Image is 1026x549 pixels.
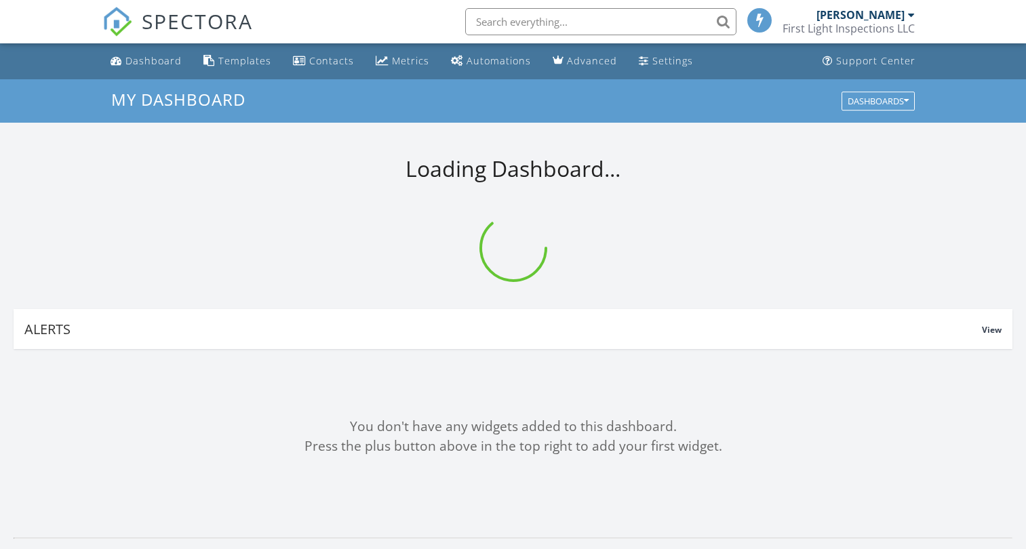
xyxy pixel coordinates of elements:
span: View [982,324,1002,335]
img: The Best Home Inspection Software - Spectora [102,7,132,37]
div: [PERSON_NAME] [816,8,905,22]
a: Contacts [288,49,359,74]
div: Advanced [567,54,617,67]
a: Support Center [817,49,921,74]
div: Support Center [836,54,915,67]
div: Dashboard [125,54,182,67]
a: Advanced [547,49,623,74]
div: Contacts [309,54,354,67]
div: Alerts [24,320,982,338]
div: You don't have any widgets added to this dashboard. [14,417,1012,436]
div: Templates [218,54,271,67]
a: Templates [198,49,277,74]
div: Metrics [392,54,429,67]
input: Search everything... [465,8,736,35]
a: Dashboard [105,49,187,74]
div: First Light Inspections LLC [783,22,915,35]
div: Automations [467,54,531,67]
div: Press the plus button above in the top right to add your first widget. [14,436,1012,456]
span: My Dashboard [111,88,245,110]
span: SPECTORA [142,7,253,35]
div: Settings [652,54,693,67]
button: Dashboards [842,91,915,110]
div: Dashboards [848,96,909,106]
a: Automations (Basic) [446,49,536,74]
a: Metrics [370,49,435,74]
a: Settings [633,49,698,74]
a: SPECTORA [102,18,253,47]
